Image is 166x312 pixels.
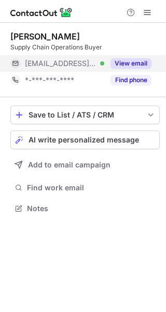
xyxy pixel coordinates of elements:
span: [EMAIL_ADDRESS][DOMAIN_NAME] [25,59,96,68]
button: Find work email [10,180,160,195]
button: Add to email campaign [10,155,160,174]
span: Add to email campaign [28,161,110,169]
div: [PERSON_NAME] [10,31,80,42]
span: Notes [27,204,156,213]
div: Supply Chain Operations Buyer [10,43,160,52]
button: Reveal Button [110,58,151,69]
span: AI write personalized message [29,136,139,144]
button: AI write personalized message [10,131,160,149]
div: Save to List / ATS / CRM [29,111,142,119]
button: save-profile-one-click [10,106,160,124]
button: Reveal Button [110,75,151,85]
button: Notes [10,201,160,216]
span: Find work email [27,183,156,192]
img: ContactOut v5.3.10 [10,6,73,19]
